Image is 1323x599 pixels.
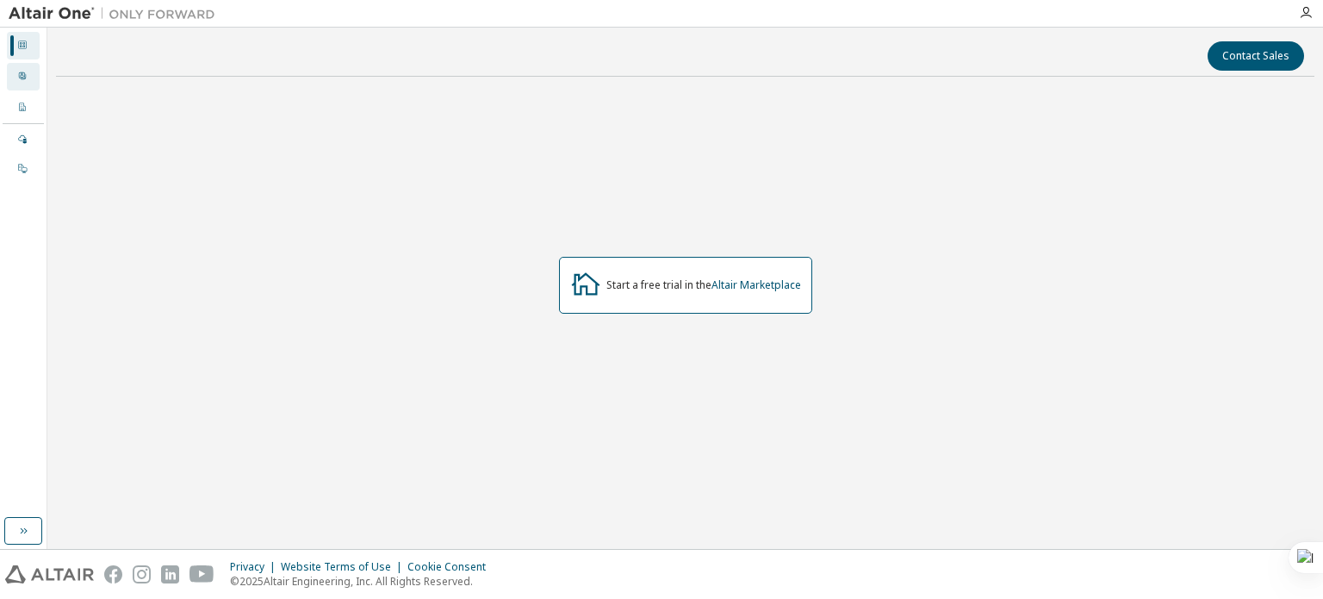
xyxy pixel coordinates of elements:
[7,126,40,153] div: Managed
[1208,41,1304,71] button: Contact Sales
[161,565,179,583] img: linkedin.svg
[9,5,224,22] img: Altair One
[407,560,496,574] div: Cookie Consent
[7,63,40,90] div: User Profile
[711,278,801,292] a: Altair Marketplace
[606,278,801,292] div: Start a free trial in the
[5,565,94,583] img: altair_logo.svg
[133,565,151,583] img: instagram.svg
[7,94,40,122] div: Company Profile
[7,155,40,183] div: On Prem
[104,565,122,583] img: facebook.svg
[189,565,214,583] img: youtube.svg
[230,560,281,574] div: Privacy
[230,574,496,589] p: © 2025 Altair Engineering, Inc. All Rights Reserved.
[7,32,40,59] div: Dashboard
[281,560,407,574] div: Website Terms of Use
